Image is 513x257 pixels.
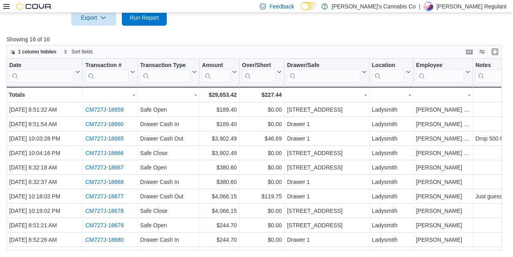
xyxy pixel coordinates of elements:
div: Over/Short [242,62,275,69]
div: [DATE] 8:32:37 AM [9,177,80,187]
button: Amount [202,62,237,82]
div: Date [9,62,74,69]
div: Safe Open [140,105,197,114]
div: $0.00 [242,105,282,114]
a: CM727J-18660 [85,121,124,127]
input: Dark Mode [301,2,317,10]
div: Date [9,62,74,82]
div: Employee [416,62,464,69]
div: Safe Close [140,148,197,158]
div: [DATE] 8:32:18 AM [9,163,80,172]
div: [DATE] 10:04:16 PM [9,148,80,158]
div: [PERSON_NAME] Regulant [416,134,470,143]
div: [STREET_ADDRESS] [287,206,367,216]
div: Safe Close [140,206,197,216]
div: Ladysmith [372,148,411,158]
div: Drawer 1 [287,177,367,187]
div: $0.00 [242,163,282,172]
span: Feedback [269,2,294,10]
div: Employee [416,62,464,82]
div: $0.00 [242,235,282,245]
div: [DATE] 10:19:02 PM [9,206,80,216]
div: Drawer 1 [287,192,367,201]
div: $0.00 [242,148,282,158]
div: $189.40 [202,105,237,114]
div: [DATE] 8:51:32 AM [9,105,80,114]
span: 1 column hidden [18,49,56,55]
div: [PERSON_NAME] [416,192,470,201]
div: - [140,90,197,100]
button: Export [71,10,116,26]
div: Drawer Cash Out [140,134,197,143]
div: Transaction # URL [85,62,129,82]
div: [PERSON_NAME] [416,206,470,216]
div: - [372,90,411,100]
button: 1 column hidden [7,47,59,57]
div: $380.60 [202,163,237,172]
a: CM727J-18659 [85,106,124,113]
div: Ladysmith [372,192,411,201]
div: Ladysmith [372,163,411,172]
div: $3,902.49 [202,134,237,143]
div: $3,902.49 [202,148,237,158]
button: Transaction # [85,62,135,82]
div: [STREET_ADDRESS] [287,148,367,158]
button: Over/Short [242,62,282,82]
div: [PERSON_NAME] Regulant [416,105,470,114]
div: Ladysmith [372,134,411,143]
div: Transaction # [85,62,129,69]
button: Transaction Type [140,62,197,82]
div: [STREET_ADDRESS] [287,163,367,172]
button: Sort fields [60,47,96,57]
div: Drawer Cash In [140,177,197,187]
div: $227.44 [242,90,282,100]
div: Totals [9,90,80,100]
a: CM727J-18678 [85,208,124,214]
div: [STREET_ADDRESS] [287,105,367,114]
div: [DATE] 8:52:26 AM [9,235,80,245]
span: Sort fields [71,49,93,55]
div: Amount [202,62,230,69]
div: $46.69 [242,134,282,143]
p: Showing 16 of 16 [6,35,507,43]
span: Export [76,10,111,26]
div: Ladysmith [372,105,411,114]
div: [DATE] 10:18:03 PM [9,192,80,201]
div: $0.00 [242,206,282,216]
a: CM727J-18680 [85,237,124,243]
div: Location [372,62,404,69]
div: [DATE] 8:51:54 AM [9,119,80,129]
div: Haley Regulant [424,2,433,11]
img: Cova [16,2,52,10]
div: $4,066.15 [202,192,237,201]
p: [PERSON_NAME]'s Cannabis Co [332,2,416,11]
div: - [85,90,135,100]
div: Safe Open [140,163,197,172]
div: - [416,90,470,100]
button: Enter fullscreen [490,47,500,57]
div: [PERSON_NAME] [416,235,470,245]
div: [DATE] 10:03:28 PM [9,134,80,143]
div: $0.00 [242,220,282,230]
div: Drawer/Safe [287,62,360,82]
div: Location [372,62,404,82]
button: Keyboard shortcuts [465,47,474,57]
div: [PERSON_NAME] Regulant [416,119,470,129]
a: CM727J-18679 [85,222,124,228]
p: | [419,2,420,11]
div: [PERSON_NAME] [416,163,470,172]
button: Date [9,62,80,82]
div: Drawer Cash Out [140,192,197,201]
div: $4,066.15 [202,206,237,216]
div: Amount [202,62,230,82]
div: Drawer Cash In [140,119,197,129]
div: Drawer 1 [287,119,367,129]
span: Run Report [130,14,159,22]
div: Safe Open [140,220,197,230]
a: CM727J-18666 [85,150,124,156]
div: $244.70 [202,235,237,245]
div: Ladysmith [372,220,411,230]
div: Drawer Cash In [140,235,197,245]
div: $0.00 [242,119,282,129]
